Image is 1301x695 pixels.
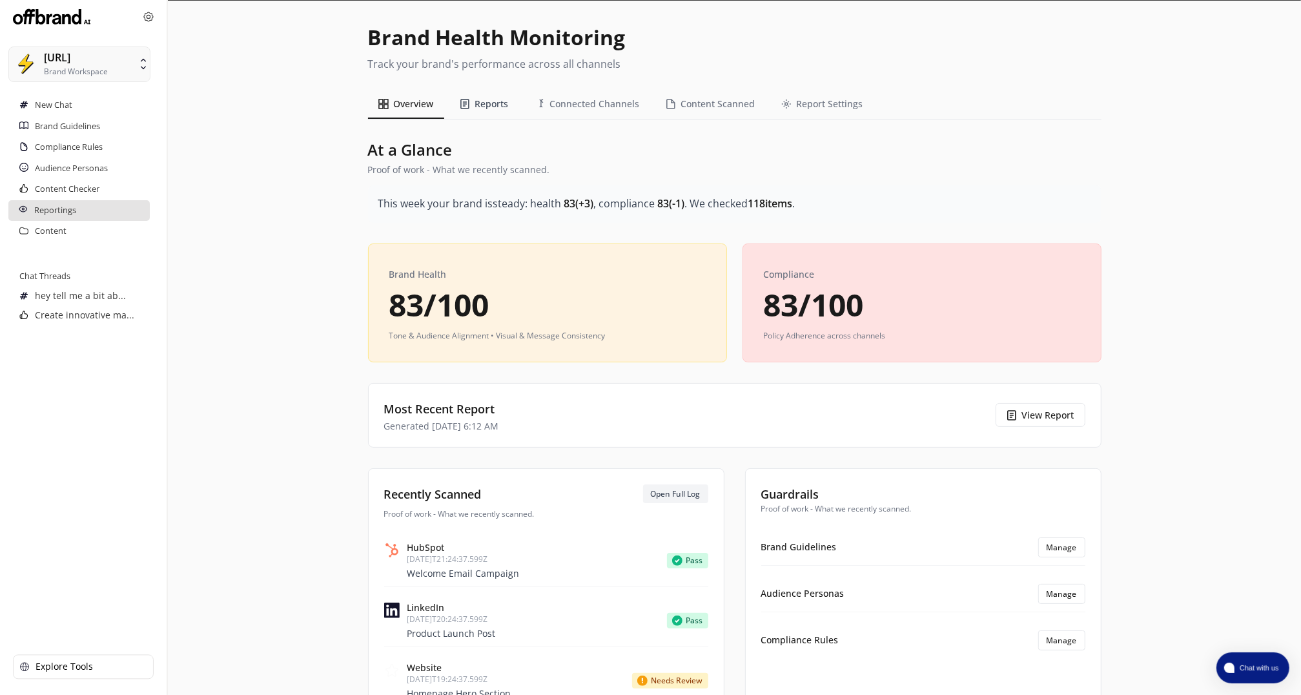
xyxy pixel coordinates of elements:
[748,196,793,211] strong: 118 items
[761,542,837,552] span: Brand Guidelines
[389,289,706,320] div: 83 /100
[407,568,520,579] p: Welcome Email Campaign
[35,179,99,200] a: Content Checker
[407,663,511,673] span: Website
[19,163,28,172] img: Personas
[368,21,1101,54] h1: Brand Health Monitoring
[761,484,1085,504] h3: Guardrails
[384,399,499,419] h3: Most Recent Report
[996,403,1085,427] button: View Report
[137,57,150,70] img: SuperCopy.ai
[19,205,28,214] img: Brand Reports
[407,628,496,639] p: Product Launch Post
[1038,630,1085,650] button: Manage
[368,59,1101,69] p: Track your brand's performance across all channels
[1038,584,1085,604] button: Manage
[143,12,154,22] img: Close
[35,221,67,242] a: Content
[667,613,708,628] span: Pass
[407,603,496,613] span: LinkedIn
[389,331,706,341] p: Tone & Audience Alignment • Visual & Message Consistency
[643,484,708,503] button: Open Full Log
[1216,652,1289,683] button: atlas-launcher
[764,289,1080,320] div: 83 /100
[19,311,28,320] img: Chat
[35,116,100,137] a: Brand Guidelines
[564,196,594,211] strong: 83 ( + 3 )
[44,52,70,64] div: [URL]
[407,543,520,553] span: HubSpot
[35,95,72,116] a: New Chat
[384,663,400,678] img: Website
[378,196,1091,213] p: This week your brand is steady : health , compliance . We checked .
[13,6,90,27] img: Close
[449,90,519,119] button: Reports
[407,674,511,685] span: [DATE]T19:24:37.599Z
[36,661,93,672] p: Explore Tools
[8,47,150,82] button: SuperCopy.ai[URL]Brand Workspace
[368,90,444,119] button: Overview
[389,265,706,284] h3: Brand Health
[407,554,520,565] span: [DATE]T21:24:37.599Z
[1234,663,1282,673] span: Chat with us
[658,196,685,211] strong: 83 ( -1 )
[655,90,766,119] button: Content Scanned
[384,421,499,431] p: Generated [DATE] 6:12 AM
[632,673,708,689] span: Needs Review
[35,158,108,179] a: Audience Personas
[34,200,76,221] a: Reportings
[524,90,650,119] button: Connected Channels
[19,184,28,193] img: Content Checker
[19,142,28,151] img: Compliance
[761,635,839,645] span: Compliance Rules
[35,137,103,158] a: Compliance Rules
[1038,537,1085,557] button: Manage
[15,54,36,74] img: SuperCopy.ai
[761,504,1085,514] p: Proof of work - What we recently scanned.
[384,603,400,618] img: LinkedIn
[761,588,845,599] span: Audience Personas
[368,140,1101,160] h2: At a Glance
[384,509,708,519] p: Proof of work - What we recently scanned.
[368,165,1101,175] p: Proof of work - What we recently scanned.
[19,291,28,300] img: Chat
[407,614,496,625] span: [DATE]T20:24:37.599Z
[384,543,400,558] img: HubSpot
[667,553,708,568] span: Pass
[20,662,29,671] img: Explore
[44,67,108,76] div: Brand Workspace
[19,226,28,235] img: Saved
[19,121,28,130] img: Guidelines
[764,331,1080,341] p: Policy Adherence across channels
[384,484,482,504] h3: Recently Scanned
[19,100,28,109] img: New Chat
[771,90,874,119] button: Report Settings
[764,265,1080,284] h3: Compliance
